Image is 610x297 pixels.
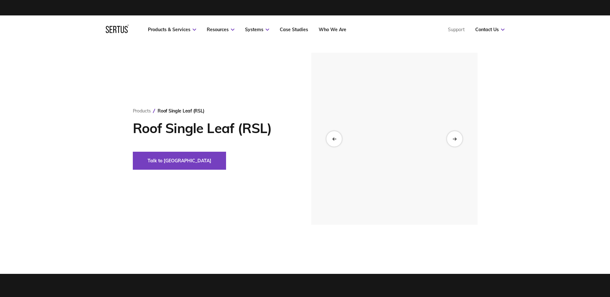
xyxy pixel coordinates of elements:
a: Products & Services [148,27,196,32]
a: Resources [207,27,234,32]
h1: Roof Single Leaf (RSL) [133,120,292,136]
button: Talk to [GEOGRAPHIC_DATA] [133,152,226,170]
a: Case Studies [280,27,308,32]
a: Who We Are [319,27,346,32]
a: Products [133,108,151,114]
a: Systems [245,27,269,32]
a: Contact Us [475,27,505,32]
a: Support [448,27,465,32]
